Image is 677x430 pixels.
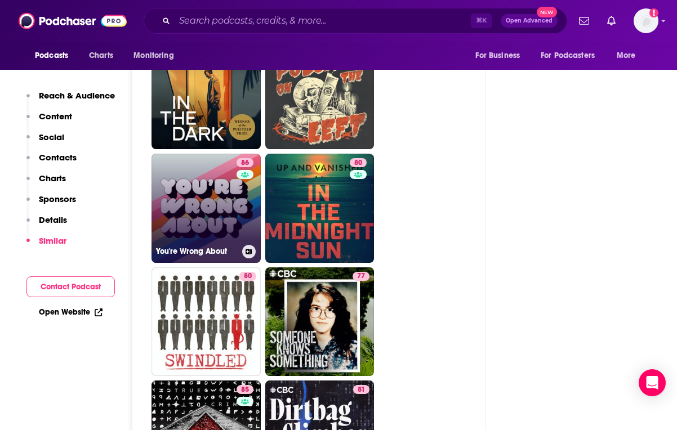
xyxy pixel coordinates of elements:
span: New [537,7,557,17]
span: Monitoring [133,48,173,64]
p: Similar [39,235,66,246]
button: Open AdvancedNew [501,14,558,28]
img: User Profile [634,8,658,33]
span: 80 [354,158,362,169]
span: Podcasts [35,48,68,64]
button: Contacts [26,152,77,173]
button: Contact Podcast [26,276,115,297]
p: Social [39,132,64,142]
img: Podchaser - Follow, Share and Rate Podcasts [19,10,127,32]
a: 80 [265,154,375,263]
button: Social [26,132,64,153]
button: Charts [26,173,66,194]
p: Details [39,214,67,225]
button: open menu [27,45,83,66]
span: 86 [241,158,249,169]
span: Logged in as CFields [634,8,658,33]
a: 78 [152,41,261,150]
a: 77 [265,267,375,377]
button: Sponsors [26,194,76,214]
button: open menu [126,45,188,66]
a: 93 [265,41,375,150]
a: 85 [237,385,253,394]
p: Sponsors [39,194,76,204]
h3: You're Wrong About [156,247,238,256]
button: Similar [26,235,66,256]
a: Open Website [39,307,103,317]
a: 86 [237,158,253,167]
span: ⌘ K [471,14,492,28]
p: Contacts [39,152,77,163]
span: 85 [241,384,249,396]
button: open menu [609,45,650,66]
button: Show profile menu [634,8,658,33]
div: Search podcasts, credits, & more... [144,8,567,34]
a: 80 [350,158,367,167]
a: 81 [353,385,369,394]
button: open menu [533,45,611,66]
span: 77 [357,271,365,282]
a: 86You're Wrong About [152,154,261,263]
a: Show notifications dropdown [603,11,620,30]
div: Open Intercom Messenger [639,369,666,396]
span: Charts [89,48,113,64]
p: Content [39,111,72,122]
button: open menu [467,45,534,66]
span: Open Advanced [506,18,553,24]
a: Charts [82,45,120,66]
svg: Add a profile image [649,8,658,17]
a: 77 [353,272,369,281]
a: 80 [239,272,256,281]
button: Reach & Audience [26,90,115,111]
p: Reach & Audience [39,90,115,101]
span: 81 [358,384,365,396]
button: Details [26,214,67,235]
input: Search podcasts, credits, & more... [175,12,471,30]
p: Charts [39,173,66,183]
span: More [617,48,636,64]
a: Show notifications dropdown [574,11,594,30]
a: 80 [152,267,261,377]
span: 80 [244,271,252,282]
span: For Podcasters [541,48,595,64]
button: Content [26,111,72,132]
span: For Business [475,48,520,64]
